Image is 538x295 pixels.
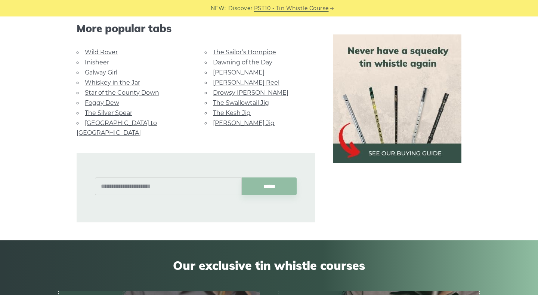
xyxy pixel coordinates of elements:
[213,119,275,127] a: [PERSON_NAME] Jig
[211,4,226,13] span: NEW:
[85,109,132,116] a: The Silver Spear
[213,49,276,56] a: The Sailor’s Hornpipe
[333,34,461,163] img: tin whistle buying guide
[85,59,109,66] a: Inisheer
[77,119,157,136] a: [GEOGRAPHIC_DATA] to [GEOGRAPHIC_DATA]
[213,69,265,76] a: [PERSON_NAME]
[213,79,279,86] a: [PERSON_NAME] Reel
[213,109,251,116] a: The Kesh Jig
[77,22,315,35] span: More popular tabs
[85,49,118,56] a: Wild Rover
[85,69,117,76] a: Galway Girl
[85,79,140,86] a: Whiskey in the Jar
[213,99,269,106] a: The Swallowtail Jig
[58,258,480,273] span: Our exclusive tin whistle courses
[254,4,329,13] a: PST10 - Tin Whistle Course
[213,59,272,66] a: Dawning of the Day
[213,89,288,96] a: Drowsy [PERSON_NAME]
[85,89,159,96] a: Star of the County Down
[85,99,119,106] a: Foggy Dew
[228,4,253,13] span: Discover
